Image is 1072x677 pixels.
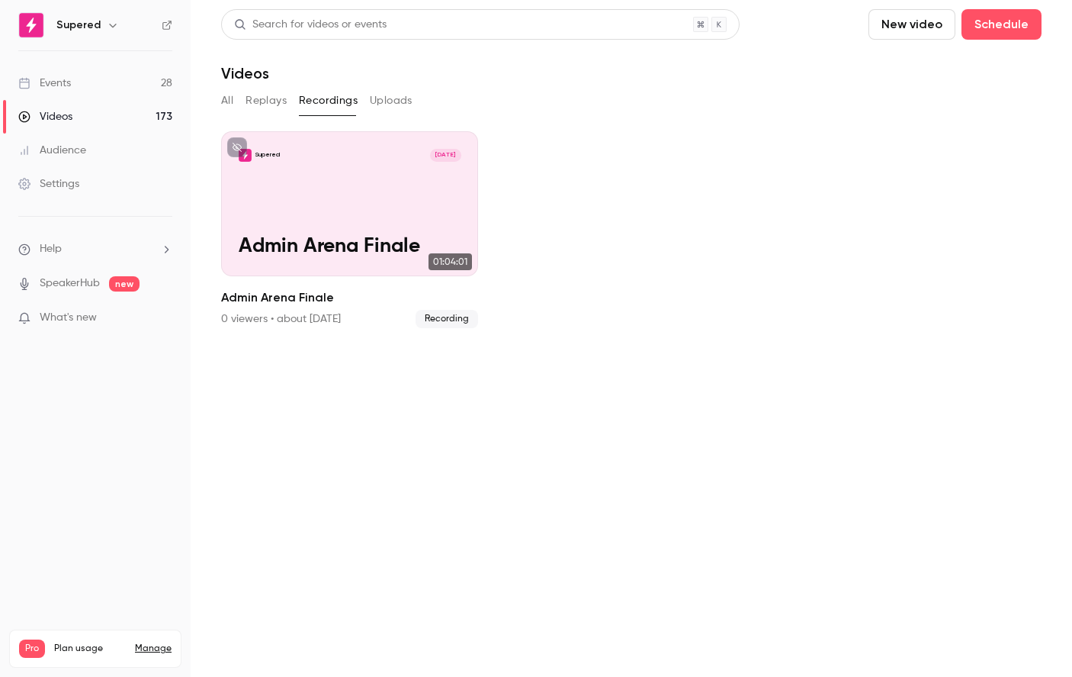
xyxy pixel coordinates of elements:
img: Supered [19,13,43,37]
div: Search for videos or events [234,17,387,33]
div: 0 viewers • about [DATE] [221,311,341,327]
span: new [109,276,140,292]
li: help-dropdown-opener [18,241,172,257]
p: Supered [255,150,280,160]
section: Videos [221,9,1042,668]
div: Videos [18,109,72,124]
h1: Videos [221,64,269,82]
div: Settings [18,176,79,192]
span: 01:04:01 [428,253,472,270]
a: Manage [135,643,172,655]
span: What's new [40,310,97,326]
button: Recordings [299,89,358,113]
span: Help [40,241,62,257]
ul: Videos [221,131,1042,328]
button: Uploads [370,89,412,113]
a: SpeakerHub [40,276,100,292]
button: Schedule [961,9,1042,40]
h6: Supered [56,18,101,33]
div: Events [18,76,71,91]
span: Recording [416,310,478,328]
a: Admin Arena FinaleSupered[DATE]Admin Arena Finale01:04:01Admin Arena Finale0 viewers • about [DAT... [221,131,478,328]
button: Replays [246,89,287,113]
button: unpublished [227,137,247,157]
span: Pro [19,640,45,658]
div: Audience [18,143,86,158]
h2: Admin Arena Finale [221,289,478,307]
li: Admin Arena Finale [221,131,478,328]
span: Plan usage [54,643,126,655]
button: New video [868,9,955,40]
p: Admin Arena Finale [239,235,461,259]
button: All [221,89,233,113]
iframe: Noticeable Trigger [154,311,172,325]
span: [DATE] [430,149,461,162]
